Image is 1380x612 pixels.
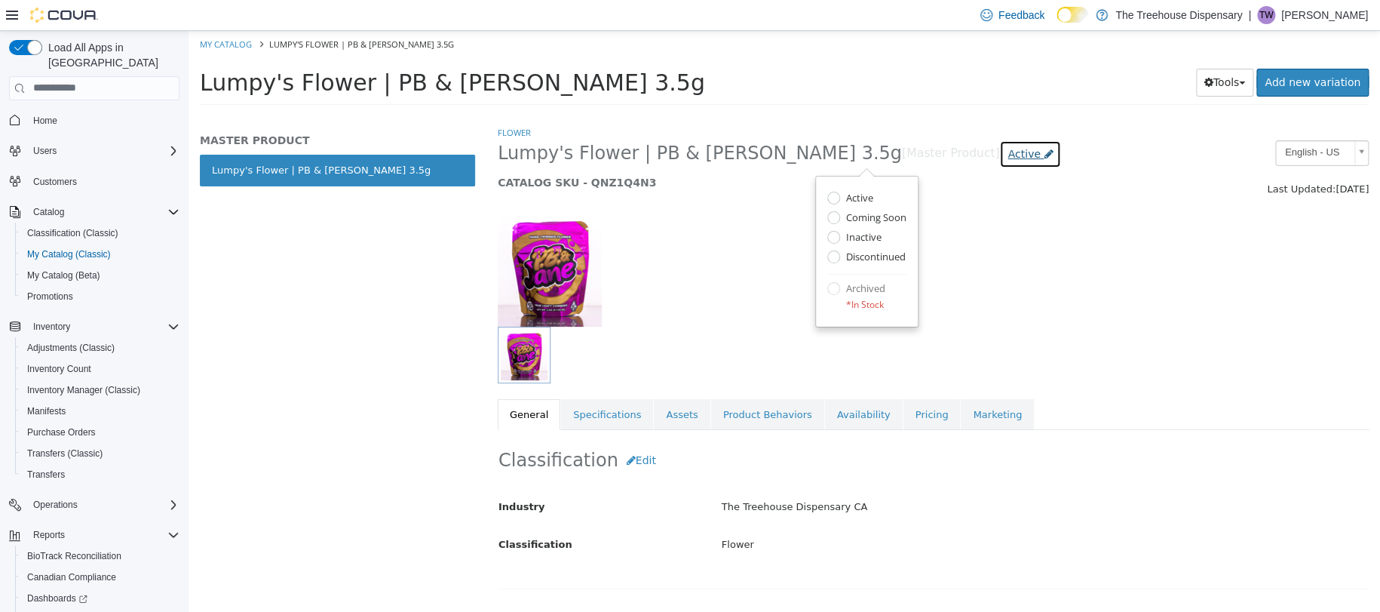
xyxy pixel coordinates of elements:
[1068,38,1180,66] a: Add new variation
[309,183,413,296] img: 150
[465,368,521,400] a: Assets
[1007,38,1066,66] button: Tools
[27,172,179,191] span: Customers
[21,245,117,263] a: My Catalog (Classic)
[15,401,186,422] button: Manifests
[1056,7,1088,23] input: Dark Mode
[21,339,121,357] a: Adjustments (Classic)
[21,466,179,484] span: Transfers
[27,571,116,583] span: Canadian Compliance
[21,466,71,484] a: Transfers
[3,171,186,192] button: Customers
[33,499,78,511] span: Operations
[27,269,100,281] span: My Catalog (Beta)
[33,145,57,157] span: Users
[27,526,71,544] button: Reports
[33,321,70,333] span: Inventory
[27,550,121,562] span: BioTrack Reconciliation
[15,244,186,265] button: My Catalog (Classic)
[1257,6,1275,24] div: Tina Wilkins
[21,360,179,378] span: Inventory Count
[819,117,851,129] span: Active
[21,568,179,586] span: Canadian Compliance
[522,463,1191,490] div: The Treehouse Dispensary CA
[715,368,772,400] a: Pricing
[3,316,186,337] button: Inventory
[21,547,179,565] span: BioTrack Reconciliation
[15,358,186,380] button: Inventory Count
[27,248,111,260] span: My Catalog (Classic)
[1087,109,1180,135] a: English - US
[27,342,115,354] span: Adjustments (Classic)
[21,589,179,607] span: Dashboards
[3,524,186,546] button: Reports
[811,109,872,137] a: Active
[27,203,179,221] span: Catalog
[27,227,118,239] span: Classification (Classic)
[21,589,94,607] a: Dashboards
[42,40,179,70] span: Load All Apps in [GEOGRAPHIC_DATA]
[373,368,465,400] a: Specifications
[654,180,718,196] label: Coming Soon
[30,8,98,23] img: Cova
[15,567,186,588] button: Canadian Compliance
[21,288,79,306] a: Promotions
[15,588,186,609] a: Dashboards
[309,368,372,400] a: General
[21,402,72,420] a: Manifests
[15,380,186,401] button: Inventory Manager (Classic)
[11,124,287,155] a: Lumpy's Flower | PB & [PERSON_NAME] 3.5g
[27,363,91,375] span: Inventory Count
[27,203,70,221] button: Catalog
[309,96,342,107] a: Flower
[713,117,811,129] small: [Master Product]
[11,103,287,116] h5: MASTER PRODUCT
[27,496,179,514] span: Operations
[15,443,186,464] button: Transfers (Classic)
[654,200,693,216] label: Inactive
[654,267,718,281] p: *In Stock
[310,416,1179,444] h2: Classification
[21,224,179,242] span: Classification (Classic)
[21,224,124,242] a: Classification (Classic)
[309,145,957,158] h5: CATALOG SKU - QNZ1Q4N3
[21,266,106,284] a: My Catalog (Beta)
[27,173,83,191] a: Customers
[1248,6,1251,24] p: |
[3,109,186,131] button: Home
[33,529,65,541] span: Reports
[11,38,517,65] span: Lumpy's Flower | PB & [PERSON_NAME] 3.5g
[21,381,146,399] a: Inventory Manager (Classic)
[3,140,186,161] button: Users
[1147,152,1180,164] span: [DATE]
[15,265,186,286] button: My Catalog (Beta)
[21,423,179,441] span: Purchase Orders
[27,142,63,160] button: Users
[1259,6,1274,24] span: TW
[1078,152,1147,164] span: Last Updated:
[1087,110,1160,134] span: English - US
[21,444,109,463] a: Transfers (Classic)
[27,526,179,544] span: Reports
[33,206,64,218] span: Catalog
[33,115,57,127] span: Home
[21,266,179,284] span: My Catalog (Beta)
[27,592,87,604] span: Dashboards
[21,547,127,565] a: BioTrack Reconciliation
[654,251,697,267] label: Archived
[654,220,717,235] label: Discontinued
[15,422,186,443] button: Purchase Orders
[636,368,714,400] a: Availability
[27,469,65,481] span: Transfers
[21,423,102,441] a: Purchase Orders
[27,447,103,460] span: Transfers (Classic)
[15,337,186,358] button: Adjustments (Classic)
[21,444,179,463] span: Transfers (Classic)
[27,142,179,160] span: Users
[1115,6,1242,24] p: The Treehouse Dispensary
[309,111,713,134] span: Lumpy's Flower | PB & [PERSON_NAME] 3.5g
[27,112,63,130] a: Home
[21,381,179,399] span: Inventory Manager (Classic)
[310,508,384,519] span: Classification
[1281,6,1368,24] p: [PERSON_NAME]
